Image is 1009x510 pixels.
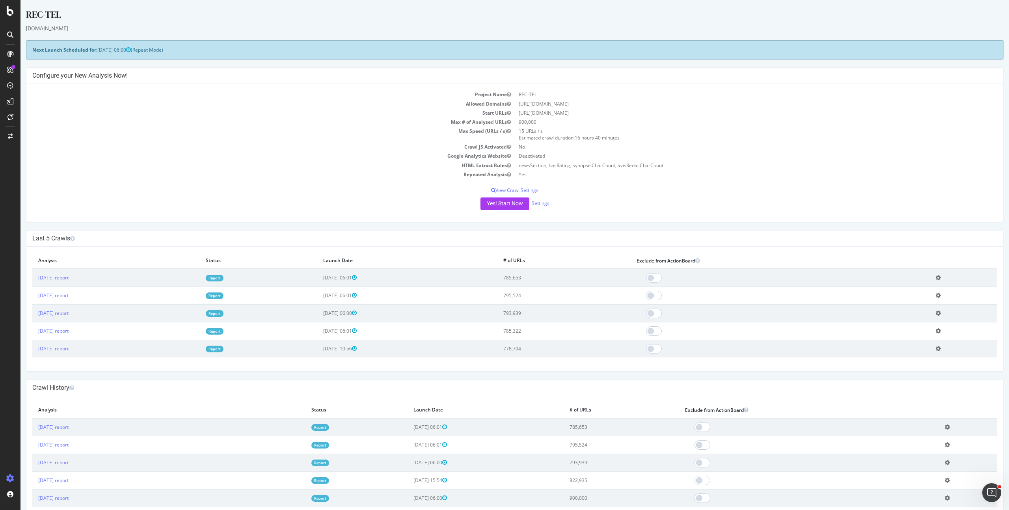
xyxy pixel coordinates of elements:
[543,436,659,454] td: 795,524
[18,459,48,466] a: [DATE] report
[303,274,336,281] span: [DATE] 06:01
[393,441,426,448] span: [DATE] 06:01
[297,253,477,269] th: Launch Date
[6,8,983,24] div: REC-TEL
[18,345,48,352] a: [DATE] report
[12,235,977,242] h4: Last 5 Crawls
[12,72,977,80] h4: Configure your New Analysis Now!
[6,40,983,60] div: (Repeat Mode)
[18,495,48,501] a: [DATE] report
[477,304,610,322] td: 793,939
[477,322,610,340] td: 785,322
[494,161,977,170] td: newsSection, hasRating, synopsisCharCount, avisRedacCharCount
[543,489,659,507] td: 900,000
[460,197,509,210] button: Yes! Start Now
[291,477,309,484] a: Report
[12,151,494,160] td: Google Analytics Website
[185,328,203,335] a: Report
[303,345,336,352] span: [DATE] 10:56
[291,424,309,431] a: Report
[12,170,494,179] td: Repeated Analysis
[12,402,285,418] th: Analysis
[77,47,110,53] span: [DATE] 06:00
[477,269,610,287] td: 785,653
[494,108,977,117] td: [URL][DOMAIN_NAME]
[303,292,336,299] span: [DATE] 06:01
[18,424,48,430] a: [DATE] report
[12,384,977,392] h4: Crawl History
[543,471,659,489] td: 822,935
[12,161,494,170] td: HTML Extract Rules
[477,253,610,269] th: # of URLs
[494,127,977,142] td: 15 URLs / s Estimated crawl duration:
[179,253,297,269] th: Status
[477,287,610,304] td: 795,524
[477,340,610,357] td: 778,704
[12,108,494,117] td: Start URLs
[303,328,336,334] span: [DATE] 06:01
[610,253,909,269] th: Exclude from ActionBoard
[393,495,426,501] span: [DATE] 06:00
[393,459,426,466] span: [DATE] 06:00
[18,441,48,448] a: [DATE] report
[511,200,529,207] a: Settings
[12,253,179,269] th: Analysis
[18,310,48,316] a: [DATE] report
[18,477,48,484] a: [DATE] report
[494,90,977,99] td: REC-TEL
[12,99,494,108] td: Allowed Domains
[494,117,977,127] td: 900,000
[494,142,977,151] td: No
[18,328,48,334] a: [DATE] report
[12,90,494,99] td: Project Name
[982,483,1001,502] iframe: Intercom live chat
[185,310,203,317] a: Report
[12,127,494,142] td: Max Speed (URLs / s)
[185,346,203,352] a: Report
[393,424,426,430] span: [DATE] 06:01
[494,151,977,160] td: Deactivated
[185,292,203,299] a: Report
[6,24,983,32] div: [DOMAIN_NAME]
[12,142,494,151] td: Crawl JS Activated
[285,402,387,418] th: Status
[659,402,918,418] th: Exclude from ActionBoard
[291,460,309,466] a: Report
[494,170,977,179] td: Yes
[393,477,426,484] span: [DATE] 15:54
[543,418,659,436] td: 785,653
[291,442,309,449] a: Report
[18,274,48,281] a: [DATE] report
[543,454,659,471] td: 793,939
[18,292,48,299] a: [DATE] report
[12,117,494,127] td: Max # of Analysed URLs
[291,495,309,502] a: Report
[554,134,599,141] span: 16 hours 40 minutes
[12,187,977,194] p: View Crawl Settings
[387,402,544,418] th: Launch Date
[185,275,203,281] a: Report
[12,47,77,53] strong: Next Launch Scheduled for:
[303,310,336,316] span: [DATE] 06:00
[494,99,977,108] td: [URL][DOMAIN_NAME]
[543,402,659,418] th: # of URLs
